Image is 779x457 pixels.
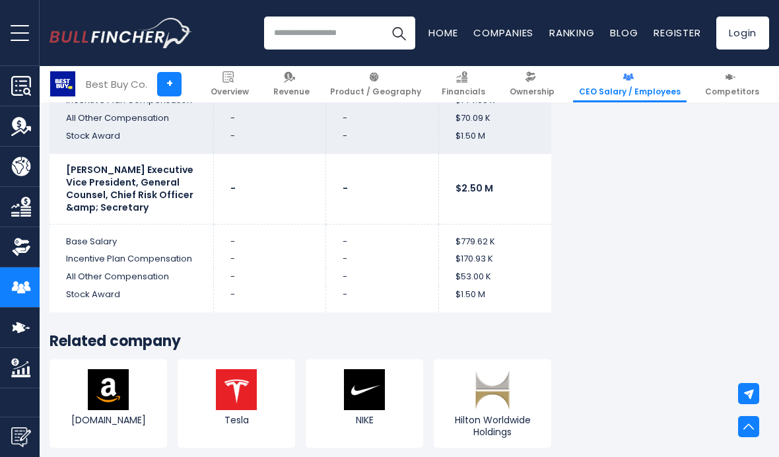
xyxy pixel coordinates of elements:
[456,182,493,195] b: $2.50 M
[267,66,316,102] a: Revenue
[213,268,326,286] td: -
[181,414,292,426] span: Tesla
[326,110,439,127] td: -
[437,414,548,438] span: Hilton Worldwide Holdings
[213,127,326,154] td: -
[50,110,213,127] td: All Other Compensation
[473,26,533,40] a: Companies
[438,268,551,286] td: $53.00 K
[344,369,385,410] img: NKE logo
[50,286,213,312] td: Stock Award
[326,268,439,286] td: -
[573,66,687,102] a: CEO Salary / Employees
[50,268,213,286] td: All Other Compensation
[50,359,167,448] a: [DOMAIN_NAME]
[324,66,427,102] a: Product / Geography
[472,369,513,410] img: HLT logo
[309,414,420,426] span: NIKE
[213,224,326,250] td: -
[504,66,560,102] a: Ownership
[579,87,681,97] span: CEO Salary / Employees
[50,332,551,351] h3: Related company
[157,72,182,96] a: +
[326,224,439,250] td: -
[50,18,192,48] img: Bullfincher logo
[438,286,551,312] td: $1.50 M
[213,250,326,268] td: -
[434,359,551,448] a: Hilton Worldwide Holdings
[654,26,700,40] a: Register
[716,17,769,50] a: Login
[11,237,31,257] img: Ownership
[330,87,421,97] span: Product / Geography
[438,224,551,250] td: $779.62 K
[549,26,594,40] a: Ranking
[326,250,439,268] td: -
[610,26,638,40] a: Blog
[66,163,193,214] b: [PERSON_NAME] Executive Vice President, General Counsel, Chief Risk Officer &amp; Secretary
[326,127,439,154] td: -
[326,286,439,312] td: -
[86,77,147,92] div: Best Buy Co.
[343,182,348,195] b: -
[50,18,191,48] a: Go to homepage
[699,66,765,102] a: Competitors
[211,87,249,97] span: Overview
[213,110,326,127] td: -
[306,359,423,448] a: NIKE
[273,87,310,97] span: Revenue
[510,87,555,97] span: Ownership
[438,250,551,268] td: $170.93 K
[438,110,551,127] td: $70.09 K
[705,87,759,97] span: Competitors
[213,286,326,312] td: -
[178,359,295,448] a: Tesla
[216,369,257,410] img: TSLA logo
[438,127,551,154] td: $1.50 M
[50,127,213,154] td: Stock Award
[50,250,213,268] td: Incentive Plan Compensation
[88,369,129,410] img: AMZN logo
[50,71,75,96] img: BBY logo
[442,87,485,97] span: Financials
[50,224,213,250] td: Base Salary
[428,26,457,40] a: Home
[436,66,491,102] a: Financials
[382,17,415,50] button: Search
[230,182,236,195] b: -
[205,66,255,102] a: Overview
[53,414,164,426] span: [DOMAIN_NAME]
